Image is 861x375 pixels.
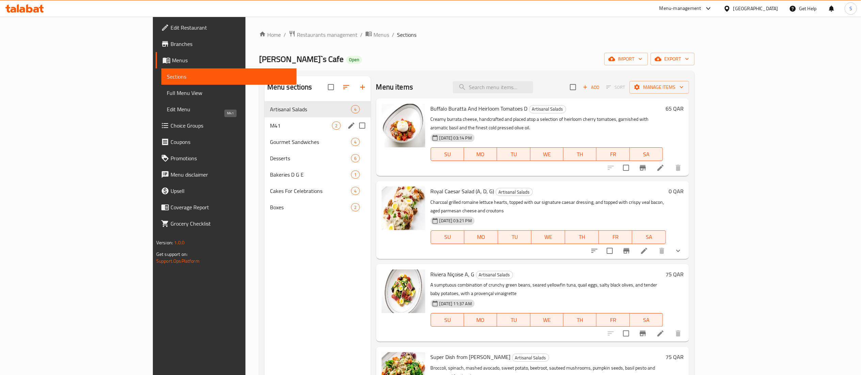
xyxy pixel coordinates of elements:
[533,315,561,325] span: WE
[630,313,663,327] button: SA
[161,101,297,117] a: Edit Menu
[437,217,475,224] span: [DATE] 03:21 PM
[434,232,462,242] span: SU
[599,315,627,325] span: FR
[324,80,338,94] span: Select all sections
[659,4,701,13] div: Menu-management
[270,187,351,195] span: Cakes For Celebrations
[171,219,291,228] span: Grocery Checklist
[351,106,359,113] span: 4
[674,247,682,255] svg: Show Choices
[566,80,580,94] span: Select section
[156,52,297,68] a: Menus
[565,230,599,244] button: TH
[171,154,291,162] span: Promotions
[596,313,629,327] button: FR
[351,155,359,162] span: 6
[354,79,371,95] button: Add section
[431,147,464,161] button: SU
[431,313,464,327] button: SU
[619,326,633,341] span: Select to update
[512,354,549,362] div: Artisanal Salads
[431,281,663,298] p: A sumptuous combination of crunchy green beans, seared yellowfin tuna, quail eggs, salty black ol...
[635,325,651,342] button: Branch-specific-item
[259,51,344,67] span: [PERSON_NAME]`s Cafe
[171,170,291,179] span: Menu disclaimer
[265,199,371,215] div: Boxes2
[476,271,513,279] span: Artisanal Salads
[656,55,689,63] span: export
[156,36,297,52] a: Branches
[338,79,354,95] span: Sort sections
[498,230,532,244] button: TU
[533,149,561,159] span: WE
[156,150,297,166] a: Promotions
[586,243,603,259] button: sort-choices
[351,138,360,146] div: items
[265,134,371,150] div: Gourmet Sandwiches4
[566,315,594,325] span: TH
[670,243,686,259] button: show more
[351,139,359,145] span: 4
[656,164,665,172] a: Edit menu item
[365,30,389,39] a: Menus
[265,101,371,117] div: Artisanal Salads4
[351,203,360,211] div: items
[633,315,660,325] span: SA
[437,135,475,141] span: [DATE] 03:14 PM
[382,270,425,313] img: Riviera Niçoise A, G
[635,83,684,92] span: Manage items
[332,121,340,130] div: items
[397,31,416,39] span: Sections
[351,154,360,162] div: items
[270,138,351,146] span: Gourmet Sandwiches
[529,105,566,113] span: Artisanal Salads
[654,243,670,259] button: delete
[496,188,533,196] div: Artisanal Salads
[582,83,600,91] span: Add
[171,40,291,48] span: Branches
[171,203,291,211] span: Coverage Report
[270,154,351,162] div: Desserts
[666,270,684,279] h6: 75 QAR
[563,147,596,161] button: TH
[434,149,461,159] span: SU
[534,232,562,242] span: WE
[497,313,530,327] button: TU
[635,160,651,176] button: Branch-specific-item
[656,329,665,338] a: Edit menu item
[265,150,371,166] div: Desserts6
[431,103,528,114] span: Buffalo Buratta And Heirloom Tomatoes D
[599,230,633,244] button: FR
[351,188,359,194] span: 4
[629,81,689,94] button: Manage items
[453,81,533,93] input: search
[434,315,461,325] span: SU
[270,170,351,179] div: Bakeries D G E
[156,183,297,199] a: Upsell
[467,149,494,159] span: MO
[500,149,527,159] span: TU
[618,243,635,259] button: Branch-specific-item
[563,313,596,327] button: TH
[382,104,425,147] img: Buffalo Buratta And Heirloom Tomatoes D
[467,315,494,325] span: MO
[464,230,498,244] button: MO
[596,147,629,161] button: FR
[496,188,532,196] span: Artisanal Salads
[580,82,602,93] button: Add
[501,232,529,242] span: TU
[270,105,351,113] span: Artisanal Salads
[156,19,297,36] a: Edit Restaurant
[270,203,351,211] span: Boxes
[351,204,359,211] span: 2
[297,31,357,39] span: Restaurants management
[500,315,527,325] span: TU
[568,232,596,242] span: TH
[156,250,188,259] span: Get support on:
[497,147,530,161] button: TU
[265,117,371,134] div: M412edit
